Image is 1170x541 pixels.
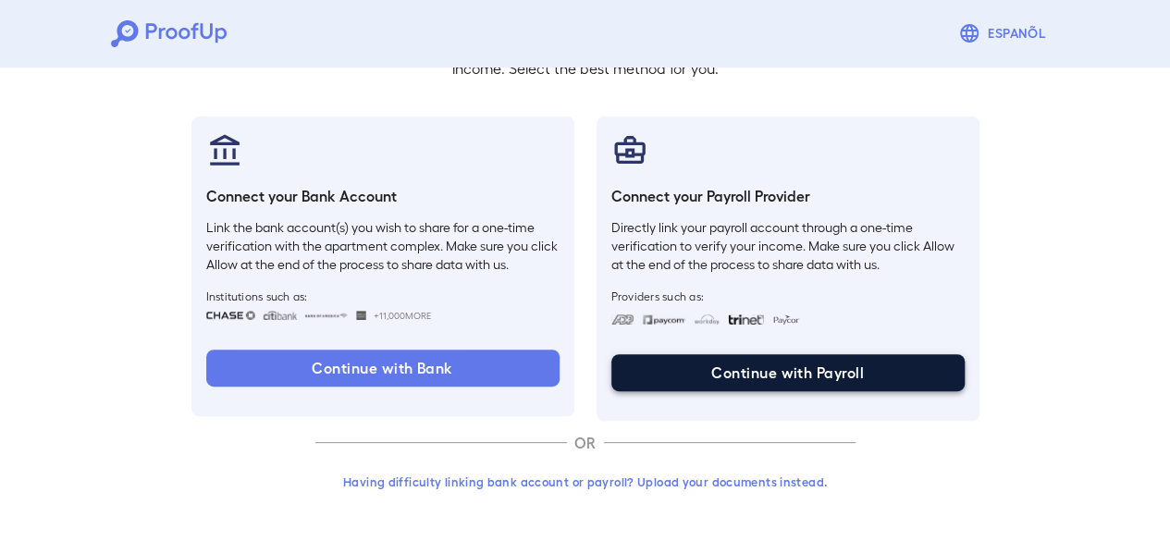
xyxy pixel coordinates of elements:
[263,311,298,320] img: citibank.svg
[567,432,604,454] p: OR
[611,289,965,303] span: Providers such as:
[611,131,648,168] img: payrollProvider.svg
[304,311,349,320] img: bankOfAmerica.svg
[611,218,965,274] p: Directly link your payroll account through a one-time verification to verify your income. Make su...
[356,311,366,320] img: wellsfargo.svg
[206,218,560,274] p: Link the bank account(s) you wish to share for a one-time verification with the apartment complex...
[611,185,965,207] h6: Connect your Payroll Provider
[206,311,255,320] img: chase.svg
[771,314,800,325] img: paycon.svg
[206,289,560,303] span: Institutions such as:
[374,308,431,323] span: +11,000 More
[206,185,560,207] h6: Connect your Bank Account
[611,354,965,391] button: Continue with Payroll
[206,131,243,168] img: bankAccount.svg
[728,314,765,325] img: trinet.svg
[206,350,560,387] button: Continue with Bank
[951,15,1059,52] button: Espanõl
[315,465,856,498] button: Having difficulty linking bank account or payroll? Upload your documents instead.
[694,314,720,325] img: workday.svg
[611,314,634,325] img: adp.svg
[642,314,686,325] img: paycom.svg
